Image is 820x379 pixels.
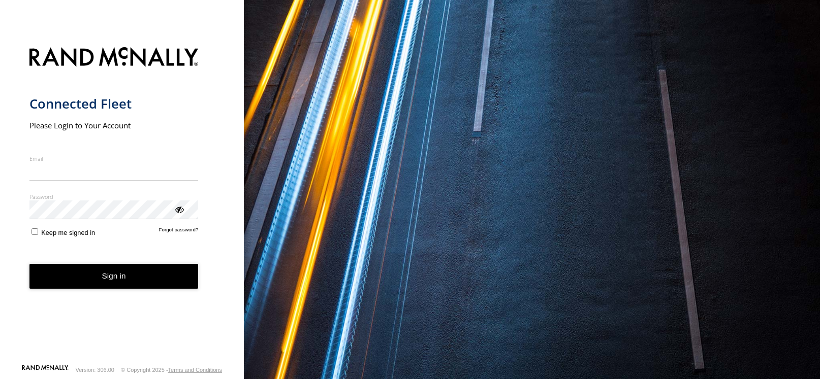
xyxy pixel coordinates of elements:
img: Rand McNally [29,45,199,71]
h1: Connected Fleet [29,95,199,112]
label: Password [29,193,199,200]
div: © Copyright 2025 - [121,367,222,373]
a: Terms and Conditions [168,367,222,373]
h2: Please Login to Your Account [29,120,199,130]
button: Sign in [29,264,199,289]
span: Keep me signed in [41,229,95,236]
form: main [29,41,215,364]
label: Email [29,155,199,162]
input: Keep me signed in [31,228,38,235]
div: ViewPassword [174,204,184,214]
div: Version: 306.00 [76,367,114,373]
a: Visit our Website [22,365,69,375]
a: Forgot password? [159,227,199,236]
